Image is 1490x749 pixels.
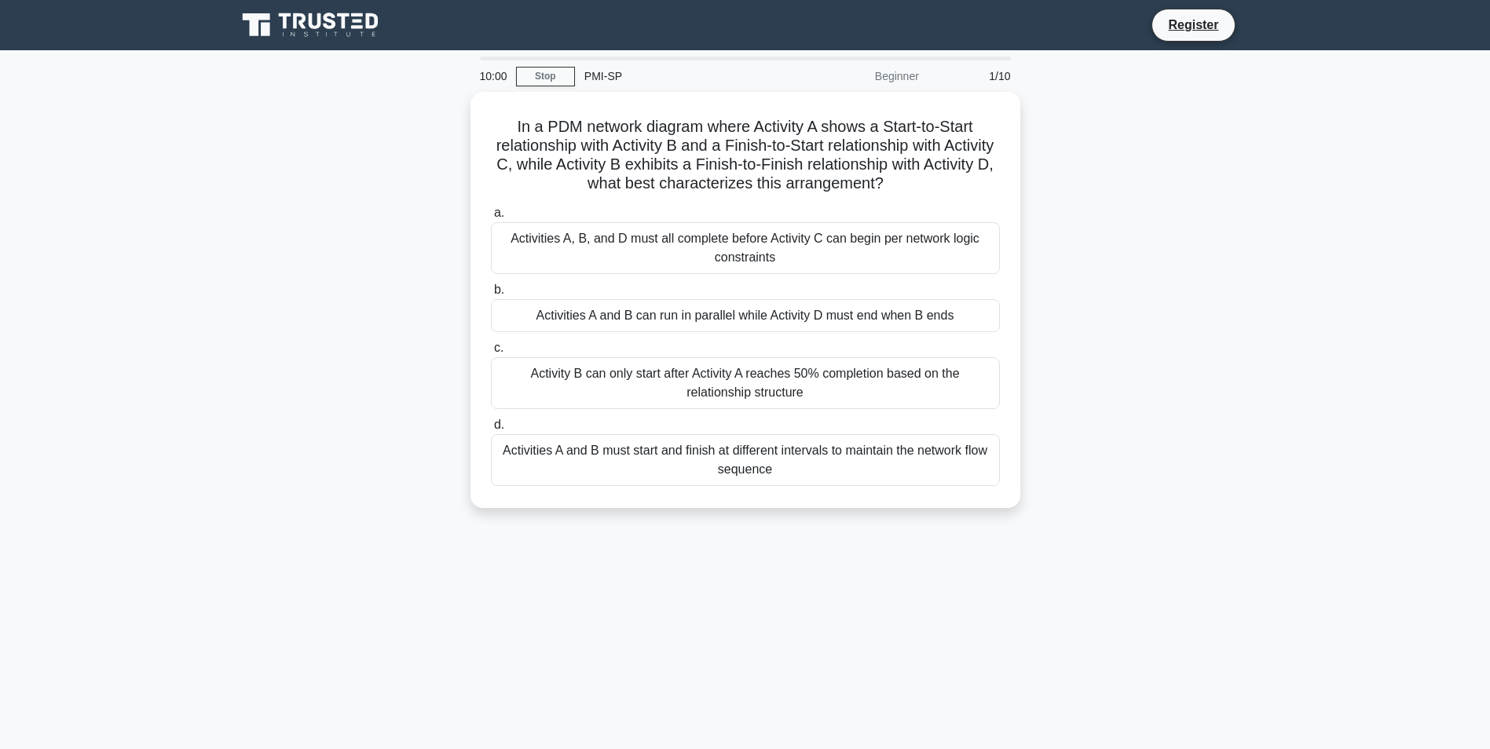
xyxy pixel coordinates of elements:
span: d. [494,418,504,431]
div: Activities A, B, and D must all complete before Activity C can begin per network logic constraints [491,222,1000,274]
div: Activities A and B can run in parallel while Activity D must end when B ends [491,299,1000,332]
div: PMI-SP [575,60,791,92]
div: Activity B can only start after Activity A reaches 50% completion based on the relationship struc... [491,357,1000,409]
span: c. [494,341,503,354]
a: Stop [516,67,575,86]
span: b. [494,283,504,296]
a: Register [1159,15,1228,35]
h5: In a PDM network diagram where Activity A shows a Start-to-Start relationship with Activity B and... [489,117,1001,194]
div: Activities A and B must start and finish at different intervals to maintain the network flow sequ... [491,434,1000,486]
div: 10:00 [470,60,516,92]
span: a. [494,206,504,219]
div: Beginner [791,60,928,92]
div: 1/10 [928,60,1020,92]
